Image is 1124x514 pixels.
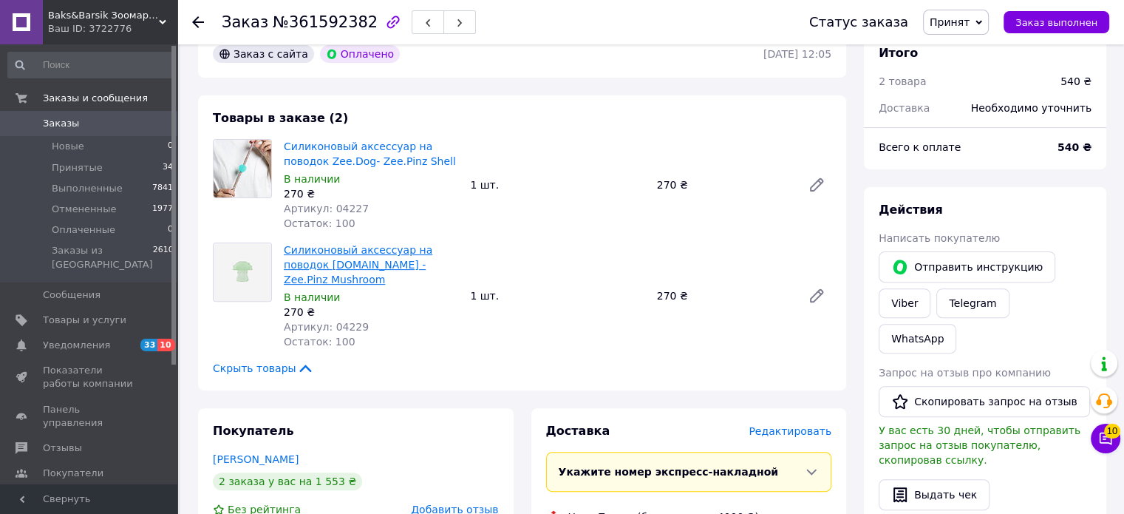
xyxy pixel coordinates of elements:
span: Доставка [546,424,610,438]
span: Остаток: 100 [284,217,355,229]
span: Новые [52,140,84,153]
span: 34 [163,161,173,175]
span: 33 [140,339,157,351]
div: Необходимо уточнить [962,92,1100,124]
span: Покупатель [213,424,293,438]
span: 7841 [152,182,173,195]
span: Запрос на отзыв про компанию [879,367,1051,379]
span: У вас есть 30 дней, чтобы отправить запрос на отзыв покупателю, скопировав ссылку. [879,425,1080,466]
button: Скопировать запрос на отзыв [879,386,1090,417]
a: WhatsApp [879,324,956,354]
a: Telegram [936,288,1009,318]
div: Оплачено [320,45,400,63]
span: Заказ [222,13,268,31]
span: Выполненные [52,182,123,195]
button: Чат с покупателем10 [1091,424,1120,453]
span: 10 [1104,424,1120,439]
a: Viber [879,288,930,318]
span: Заказ выполнен [1015,17,1097,28]
a: [PERSON_NAME] [213,453,299,465]
span: 1977 [152,203,173,216]
span: Оплаченные [52,223,115,237]
a: Силиконовый аксессуар на поводок [DOMAIN_NAME] - Zee.Pinz Mushroom [284,244,432,285]
span: Отзывы [43,442,82,455]
span: Скрыть товары [213,361,314,376]
div: Заказ с сайта [213,45,314,63]
div: 1 шт. [464,175,650,195]
div: 270 ₴ [651,285,796,306]
span: В наличии [284,173,340,185]
span: 2 товара [879,75,926,87]
span: Показатели работы компании [43,364,137,390]
span: Отмененные [52,203,116,216]
div: Вернуться назад [192,15,204,30]
span: В наличии [284,291,340,303]
span: Укажите номер экспресс-накладной [559,466,779,478]
div: Ваш ID: 3722776 [48,22,177,35]
a: Редактировать [802,281,831,311]
span: Написать покупателю [879,232,1000,244]
time: [DATE] 12:05 [763,48,831,60]
img: Силиконовый аксессуар на поводок Zee.Dog - Zee.Pinz Mushroom [214,243,271,301]
span: Редактировать [749,425,831,437]
button: Отправить инструкцию [879,251,1055,283]
span: Товары и услуги [43,314,126,327]
div: 540 ₴ [1060,74,1091,89]
a: Редактировать [802,170,831,200]
span: Товары в заказе (2) [213,111,348,125]
span: Итого [879,46,918,60]
span: 0 [168,223,173,237]
span: 2610 [153,244,174,271]
span: Панель управления [43,403,137,430]
button: Заказ выполнен [1004,11,1109,33]
span: 0 [168,140,173,153]
span: Артикул: 04229 [284,321,369,333]
span: Действия [879,203,943,217]
span: Покупатели [43,467,103,480]
span: Baks&Barsik Зоомаркет [48,9,159,22]
span: №361592382 [273,13,378,31]
span: Заказы и сообщения [43,92,148,105]
button: Выдать чек [879,479,990,510]
div: 270 ₴ [284,186,458,201]
span: Принятые [52,161,103,175]
div: 2 заказа у вас на 1 553 ₴ [213,473,362,490]
b: 540 ₴ [1057,141,1091,153]
span: Заказы [43,117,79,130]
img: Силиконовый аксессуар на поводок Zee.Dog- Zee.Pinz Shell [214,140,271,197]
a: Силиконовый аксессуар на поводок Zee.Dog- Zee.Pinz Shell [284,141,456,167]
span: Артикул: 04227 [284,203,369,214]
span: Принят [930,16,970,28]
input: Поиск [7,52,174,78]
span: Сообщения [43,288,101,302]
span: Всего к оплате [879,141,961,153]
span: Остаток: 100 [284,336,355,348]
span: Доставка [879,102,930,114]
span: 10 [157,339,174,351]
span: Заказы из [GEOGRAPHIC_DATA] [52,244,153,271]
div: 270 ₴ [651,175,796,195]
div: 270 ₴ [284,305,458,319]
span: Уведомления [43,339,110,352]
div: Статус заказа [809,15,908,30]
div: 1 шт. [464,285,650,306]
